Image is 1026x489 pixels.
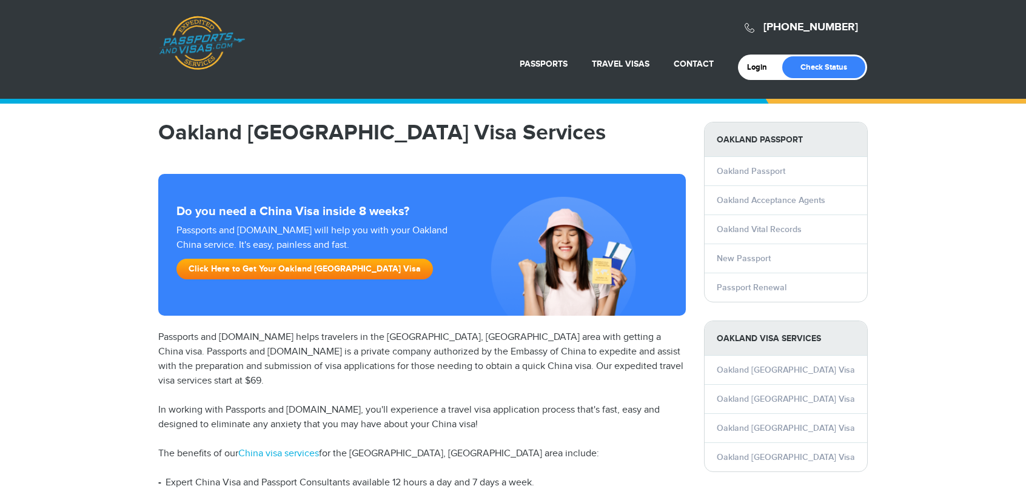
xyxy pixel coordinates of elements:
[717,166,785,176] a: Oakland Passport
[158,403,686,432] p: In working with Passports and [DOMAIN_NAME], you'll experience a travel visa application process ...
[159,16,245,70] a: Passports & [DOMAIN_NAME]
[717,195,825,205] a: Oakland Acceptance Agents
[717,452,855,462] a: Oakland [GEOGRAPHIC_DATA] Visa
[176,204,668,219] strong: Do you need a China Visa inside 8 weeks?
[674,59,714,69] a: Contact
[592,59,649,69] a: Travel Visas
[717,394,855,404] a: Oakland [GEOGRAPHIC_DATA] Visa
[158,447,686,461] p: The benefits of our for the [GEOGRAPHIC_DATA], [GEOGRAPHIC_DATA] area include:
[717,365,855,375] a: Oakland [GEOGRAPHIC_DATA] Visa
[705,321,867,356] strong: Oakland Visa Services
[763,21,858,34] a: [PHONE_NUMBER]
[717,423,855,433] a: Oakland [GEOGRAPHIC_DATA] Visa
[238,448,319,459] a: China visa services
[717,224,802,235] a: Oakland Vital Records
[176,259,433,279] a: Click Here to Get Your Oakland [GEOGRAPHIC_DATA] Visa
[782,56,865,78] a: Check Status
[747,62,776,72] a: Login
[158,122,686,144] h1: Oakland [GEOGRAPHIC_DATA] Visa Services
[172,224,464,285] div: Passports and [DOMAIN_NAME] will help you with your Oakland China service. It's easy, painless an...
[520,59,568,69] a: Passports
[717,253,771,264] a: New Passport
[705,122,867,157] strong: Oakland Passport
[717,282,786,293] a: Passport Renewal
[158,330,686,388] p: Passports and [DOMAIN_NAME] helps travelers in the [GEOGRAPHIC_DATA], [GEOGRAPHIC_DATA] area with...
